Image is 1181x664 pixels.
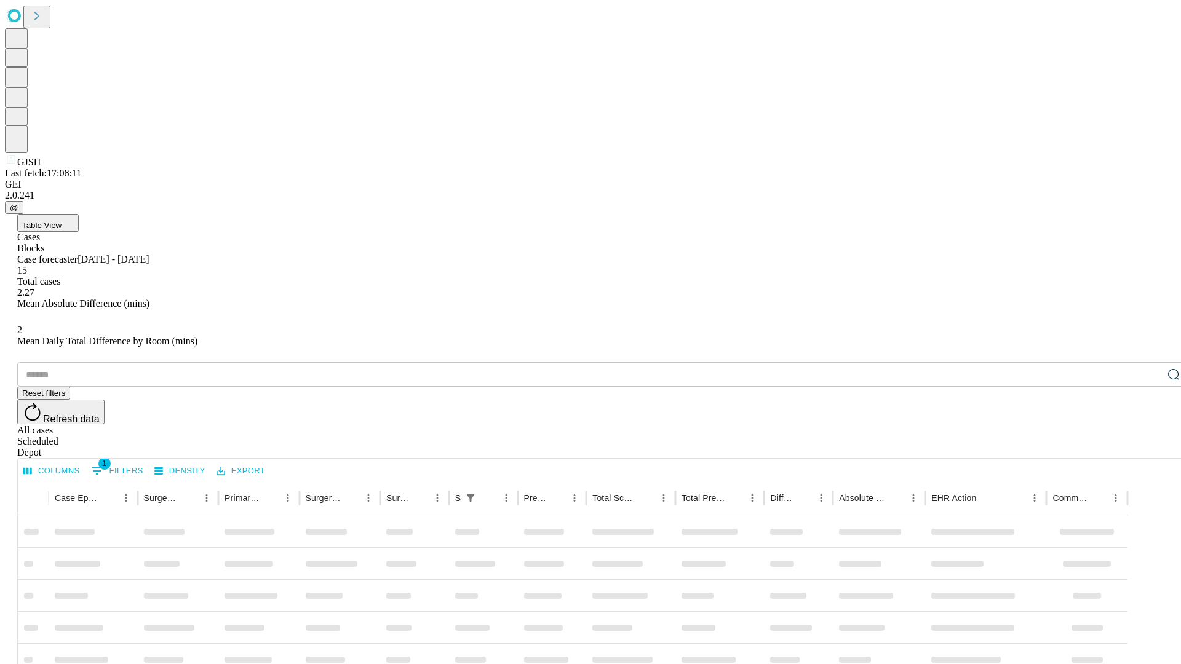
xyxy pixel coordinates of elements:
button: Menu [744,489,761,507]
div: 1 active filter [462,489,479,507]
button: Sort [795,489,813,507]
div: EHR Action [931,493,976,503]
span: Mean Daily Total Difference by Room (mins) [17,336,197,346]
button: Menu [1107,489,1124,507]
button: Menu [905,489,922,507]
span: Last fetch: 17:08:11 [5,168,81,178]
button: @ [5,201,23,214]
span: Case forecaster [17,254,78,264]
span: 2 [17,325,22,335]
div: Absolute Difference [839,493,886,503]
button: Table View [17,214,79,232]
button: Sort [888,489,905,507]
button: Sort [638,489,655,507]
span: Refresh data [43,414,100,424]
span: Mean Absolute Difference (mins) [17,298,149,309]
button: Density [151,462,209,481]
button: Sort [549,489,566,507]
span: 2.27 [17,287,34,298]
span: Reset filters [22,389,65,398]
button: Sort [480,489,498,507]
div: GEI [5,179,1176,190]
button: Sort [343,489,360,507]
button: Menu [198,489,215,507]
button: Menu [429,489,446,507]
button: Sort [726,489,744,507]
button: Export [213,462,268,481]
div: Scheduled In Room Duration [455,493,461,503]
button: Menu [813,489,830,507]
button: Menu [360,489,377,507]
span: Table View [22,221,62,230]
div: Total Predicted Duration [682,493,726,503]
button: Sort [1090,489,1107,507]
div: Case Epic Id [55,493,99,503]
span: 1 [98,457,111,470]
div: Surgery Date [386,493,410,503]
button: Sort [262,489,279,507]
div: Predicted In Room Duration [524,493,548,503]
div: Primary Service [225,493,260,503]
span: [DATE] - [DATE] [78,254,149,264]
div: 2.0.241 [5,190,1176,201]
span: Total cases [17,276,60,287]
div: Difference [770,493,794,503]
button: Refresh data [17,400,105,424]
button: Sort [412,489,429,507]
span: @ [10,203,18,212]
span: GJSH [17,157,41,167]
button: Sort [100,489,117,507]
button: Select columns [20,462,83,481]
div: Total Scheduled Duration [592,493,637,503]
div: Surgeon Name [144,493,180,503]
button: Menu [279,489,296,507]
button: Menu [117,489,135,507]
button: Show filters [462,489,479,507]
button: Show filters [88,461,146,481]
button: Menu [566,489,583,507]
button: Menu [655,489,672,507]
button: Sort [181,489,198,507]
button: Menu [498,489,515,507]
div: Comments [1052,493,1088,503]
button: Menu [1026,489,1043,507]
div: Surgery Name [306,493,341,503]
button: Sort [977,489,995,507]
button: Reset filters [17,387,70,400]
span: 15 [17,265,27,275]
